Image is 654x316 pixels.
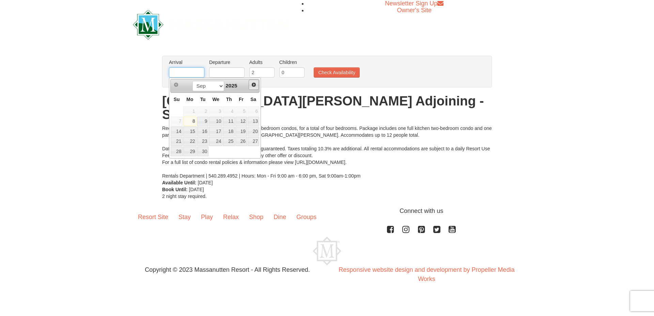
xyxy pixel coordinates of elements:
[174,97,180,102] span: Sunday
[235,137,247,146] a: 26
[235,106,247,116] td: unAvailable
[223,106,235,116] td: unAvailable
[183,116,197,127] td: available
[223,136,235,147] td: available
[235,117,247,126] a: 12
[186,97,193,102] span: Monday
[183,117,196,126] a: 8
[183,106,197,116] td: unAvailable
[189,187,204,192] span: [DATE]
[223,127,235,136] a: 18
[197,117,209,126] a: 9
[235,127,247,136] a: 19
[251,82,256,87] span: Next
[183,106,196,116] span: 1
[235,106,247,116] span: 5
[197,127,209,136] a: 16
[133,10,289,39] img: Massanutten Resort Logo
[171,80,181,89] a: Prev
[171,137,183,146] a: 21
[183,146,197,156] td: available
[212,97,219,102] span: Wednesday
[183,126,197,136] td: available
[133,16,289,32] a: Massanutten Resort
[197,106,209,116] td: unAvailable
[223,137,235,146] a: 25
[279,59,305,66] label: Children
[133,206,521,216] p: Connect with us
[247,106,260,116] td: unAvailable
[171,147,183,156] a: 28
[171,117,183,126] span: 7
[226,97,232,102] span: Thursday
[209,117,222,126] a: 10
[197,147,209,156] a: 30
[249,80,259,90] a: Next
[198,180,213,185] span: [DATE]
[197,146,209,156] td: available
[223,116,235,127] td: available
[162,125,492,179] div: Receive 10% off for booking two adjoining two-bedroom condos, for a total of four bedrooms. Packa...
[173,82,179,87] span: Prev
[291,206,322,228] a: Groups
[183,136,197,147] td: available
[169,59,204,66] label: Arrival
[247,116,260,127] td: available
[268,206,291,228] a: Dine
[239,97,244,102] span: Friday
[197,116,209,127] td: available
[128,265,327,275] p: Copyright © 2023 Massanutten Resort - All Rights Reserved.
[218,206,244,228] a: Relax
[170,146,183,156] td: available
[197,106,209,116] span: 2
[248,117,259,126] a: 13
[196,206,218,228] a: Play
[339,266,514,282] a: Responsive website design and development by Propeller Media Works
[197,136,209,147] td: available
[209,127,222,136] a: 17
[247,126,260,136] td: available
[235,136,247,147] td: available
[173,206,196,228] a: Stay
[314,67,360,78] button: Check Availability
[183,147,196,156] a: 29
[162,180,197,185] strong: Available Until:
[197,137,209,146] a: 23
[209,106,223,116] td: unAvailable
[162,94,492,121] h1: [GEOGRAPHIC_DATA][PERSON_NAME] Adjoining - Sleeps 12
[248,127,259,136] a: 20
[244,206,268,228] a: Shop
[397,7,432,14] a: Owner's Site
[209,137,222,146] a: 24
[249,59,275,66] label: Adults
[170,126,183,136] td: available
[223,117,235,126] a: 11
[235,126,247,136] td: available
[209,116,223,127] td: available
[209,126,223,136] td: available
[133,206,173,228] a: Resort Site
[209,59,245,66] label: Departure
[171,127,183,136] a: 14
[250,97,256,102] span: Saturday
[183,137,196,146] a: 22
[223,126,235,136] td: available
[313,237,341,265] img: Massanutten Resort Logo
[170,136,183,147] td: available
[183,127,196,136] a: 15
[225,83,237,88] span: 2025
[223,106,235,116] span: 4
[197,126,209,136] td: available
[170,116,183,127] td: unAvailable
[162,187,188,192] strong: Book Until:
[162,194,207,199] span: 2 night stay required.
[235,116,247,127] td: available
[247,136,260,147] td: available
[209,136,223,147] td: available
[248,137,259,146] a: 27
[200,97,205,102] span: Tuesday
[209,106,222,116] span: 3
[248,106,259,116] span: 6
